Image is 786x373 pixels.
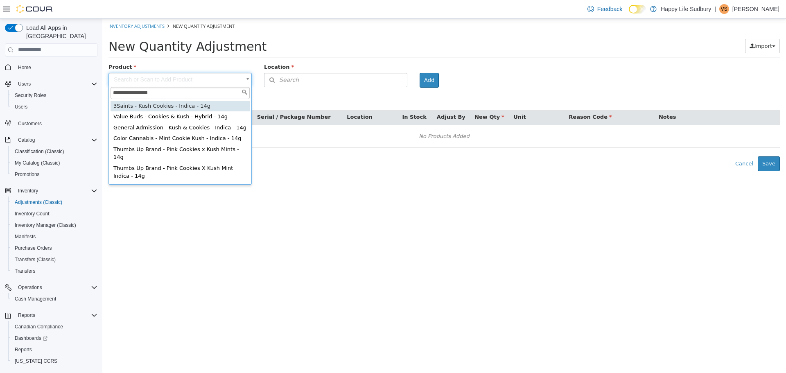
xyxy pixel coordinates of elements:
[11,209,97,219] span: Inventory Count
[15,245,52,251] span: Purchase Orders
[2,118,101,129] button: Customers
[15,222,76,228] span: Inventory Manager (Classic)
[18,64,31,71] span: Home
[11,170,97,179] span: Promotions
[721,4,727,14] span: VS
[8,169,101,180] button: Promotions
[2,134,101,146] button: Catalog
[15,233,36,240] span: Manifests
[15,135,97,145] span: Catalog
[11,333,51,343] a: Dashboards
[8,163,147,174] div: Cookies - LPC75 - Hybrid - 14g
[8,344,101,355] button: Reports
[2,78,101,90] button: Users
[8,104,147,115] div: General Admission - Kush & Cookies - Indica - 14g
[15,346,32,353] span: Reports
[11,102,31,112] a: Users
[11,322,66,332] a: Canadian Compliance
[2,282,101,293] button: Operations
[8,82,147,93] div: 3Saints - Kush Cookies - Indica - 14g
[2,61,101,73] button: Home
[18,284,42,291] span: Operations
[8,93,147,104] div: Value Buds - Cookies & Kush - Hybrid - 14g
[15,118,97,129] span: Customers
[8,332,101,344] a: Dashboards
[11,102,97,112] span: Users
[8,242,101,254] button: Purchase Orders
[15,92,46,99] span: Security Roles
[15,119,45,129] a: Customers
[8,144,147,163] div: Thumbs Up Brand - Pink Cookies X Kush Mint Indica - 14g
[11,266,97,276] span: Transfers
[8,157,101,169] button: My Catalog (Classic)
[584,1,626,17] a: Feedback
[18,312,35,319] span: Reports
[8,219,101,231] button: Inventory Manager (Classic)
[8,125,147,144] div: Thumbs Up Brand - Pink Cookies x Kush Mints - 14g
[15,62,97,72] span: Home
[11,158,97,168] span: My Catalog (Classic)
[8,265,101,277] button: Transfers
[719,4,729,14] div: Victoria Suotaila
[15,268,35,274] span: Transfers
[8,321,101,332] button: Canadian Compliance
[661,4,711,14] p: Happy Life Sudbury
[714,4,716,14] p: |
[11,232,97,242] span: Manifests
[8,90,101,101] button: Security Roles
[11,209,53,219] a: Inventory Count
[15,296,56,302] span: Cash Management
[23,24,97,40] span: Load All Apps in [GEOGRAPHIC_DATA]
[15,186,97,196] span: Inventory
[629,5,646,14] input: Dark Mode
[11,147,97,156] span: Classification (Classic)
[11,220,97,230] span: Inventory Manager (Classic)
[15,283,45,292] button: Operations
[15,335,47,341] span: Dashboards
[15,160,60,166] span: My Catalog (Classic)
[11,345,97,355] span: Reports
[18,120,42,127] span: Customers
[11,333,97,343] span: Dashboards
[8,146,101,157] button: Classification (Classic)
[8,197,101,208] button: Adjustments (Classic)
[11,345,35,355] a: Reports
[15,310,97,320] span: Reports
[15,171,40,178] span: Promotions
[11,220,79,230] a: Inventory Manager (Classic)
[15,186,41,196] button: Inventory
[8,114,147,125] div: Color Cannabis - Mint Cookie Kush - Indica - 14g
[15,199,62,206] span: Adjustments (Classic)
[597,5,622,13] span: Feedback
[8,254,101,265] button: Transfers (Classic)
[11,90,50,100] a: Security Roles
[11,294,59,304] a: Cash Management
[732,4,779,14] p: [PERSON_NAME]
[11,243,97,253] span: Purchase Orders
[11,232,39,242] a: Manifests
[8,208,101,219] button: Inventory Count
[8,231,101,242] button: Manifests
[11,322,97,332] span: Canadian Compliance
[11,255,97,264] span: Transfers (Classic)
[8,293,101,305] button: Cash Management
[11,356,97,366] span: Washington CCRS
[11,197,65,207] a: Adjustments (Classic)
[11,90,97,100] span: Security Roles
[15,63,34,72] a: Home
[11,255,59,264] a: Transfers (Classic)
[15,135,38,145] button: Catalog
[18,81,31,87] span: Users
[2,310,101,321] button: Reports
[15,256,56,263] span: Transfers (Classic)
[15,283,97,292] span: Operations
[15,310,38,320] button: Reports
[11,294,97,304] span: Cash Management
[11,147,68,156] a: Classification (Classic)
[11,266,38,276] a: Transfers
[11,243,55,253] a: Purchase Orders
[15,210,50,217] span: Inventory Count
[11,197,97,207] span: Adjustments (Classic)
[15,79,97,89] span: Users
